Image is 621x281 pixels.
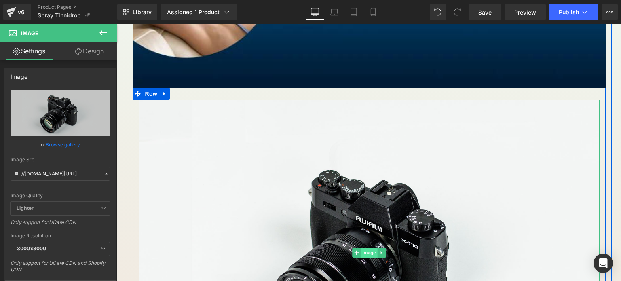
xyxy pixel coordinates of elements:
[42,63,53,76] a: Expand / Collapse
[305,4,325,20] a: Desktop
[478,8,492,17] span: Save
[38,12,81,19] span: Spray Tinnidrop
[11,157,110,163] div: Image Src
[602,4,618,20] button: More
[167,8,231,16] div: Assigned 1 Product
[363,4,383,20] a: Mobile
[11,167,110,181] input: Link
[260,224,269,233] a: Expand / Collapse
[11,219,110,231] div: Only support for UCare CDN
[21,30,38,36] span: Image
[505,4,546,20] a: Preview
[514,8,536,17] span: Preview
[16,7,26,17] div: v6
[26,63,42,76] span: Row
[11,193,110,199] div: Image Quality
[549,4,598,20] button: Publish
[11,260,110,278] div: Only support for UCare CDN and Shopify CDN
[17,205,34,211] b: Lighter
[11,233,110,239] div: Image Resolution
[117,4,157,20] a: New Library
[133,8,152,16] span: Library
[38,4,117,11] a: Product Pages
[325,4,344,20] a: Laptop
[594,254,613,273] div: Open Intercom Messenger
[430,4,446,20] button: Undo
[46,137,80,152] a: Browse gallery
[559,9,579,15] span: Publish
[60,42,119,60] a: Design
[11,69,27,80] div: Image
[344,4,363,20] a: Tablet
[11,140,110,149] div: or
[17,245,46,251] b: 3000x3000
[244,224,261,233] span: Image
[3,4,31,20] a: v6
[449,4,465,20] button: Redo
